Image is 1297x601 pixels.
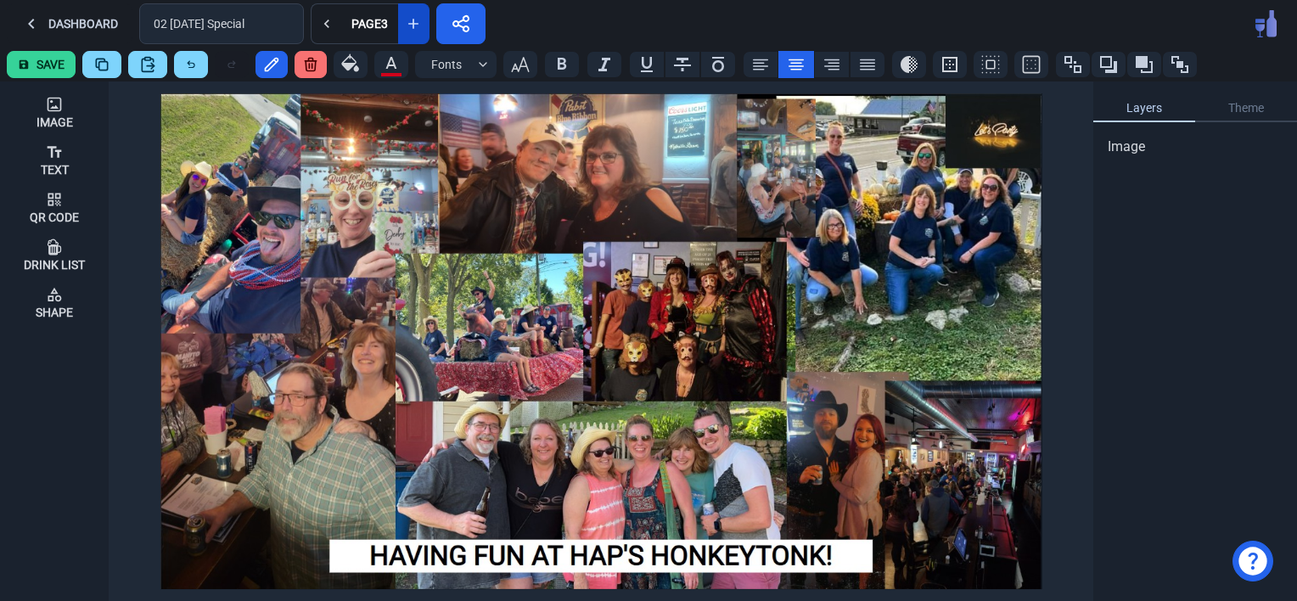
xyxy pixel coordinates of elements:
img: Pub Menu [1255,10,1277,37]
button: Drink List [7,231,102,278]
div: Page 3 [348,18,391,30]
span: Image [1108,137,1145,157]
div: Qr Code [30,211,79,223]
button: Image [7,88,102,136]
div: Text [41,164,69,176]
button: Fonts [415,51,497,78]
div: Image [36,116,73,128]
div: Drink List [24,259,85,271]
button: Qr Code [7,183,102,231]
button: Shape [7,278,102,326]
a: Layers [1093,95,1195,122]
div: Shape [36,306,73,318]
button: Page3 [341,3,398,44]
button: Text [7,136,102,183]
button: Dashboard [7,3,132,44]
div: Fonts [422,56,471,74]
button: Save [7,51,76,78]
a: Theme [1195,95,1297,122]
